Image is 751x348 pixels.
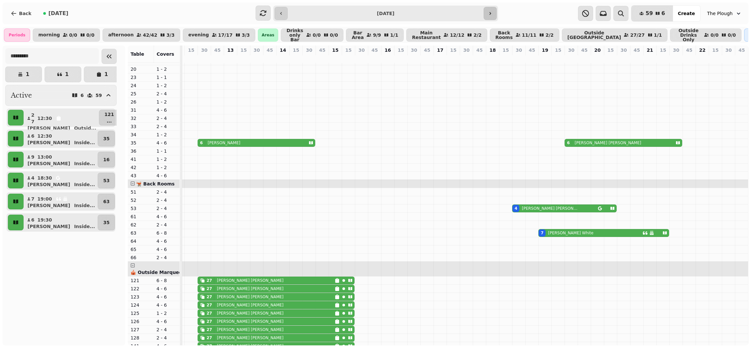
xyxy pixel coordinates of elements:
[25,215,96,230] button: 619:30[PERSON_NAME]Inside...
[514,206,517,211] div: 4
[156,140,177,146] p: 4 - 6
[156,205,177,212] p: 2 - 4
[424,55,430,61] p: 0
[31,175,35,181] p: 4
[156,115,177,122] p: 2 - 4
[541,230,543,236] div: 7
[156,66,177,72] p: 1 - 2
[31,154,35,160] p: 9
[104,72,108,77] p: 1
[654,33,662,37] p: 1 / 1
[670,29,741,42] button: Outside Drinks Only0/00/0
[156,189,177,195] p: 2 - 4
[130,140,151,146] p: 35
[567,140,569,145] div: 6
[582,55,587,61] p: 0
[676,28,701,42] p: Outside Drinks Only
[739,47,745,53] p: 45
[11,91,32,100] h2: Active
[87,33,95,37] p: 0 / 0
[495,30,513,40] p: Back Rooms
[581,47,587,53] p: 45
[130,74,151,81] p: 23
[542,55,548,61] p: 7
[333,55,338,61] p: 0
[473,33,482,37] p: 2 / 2
[19,11,31,16] span: Back
[33,29,100,42] button: morning0/00/0
[156,148,177,154] p: 1 - 1
[130,246,151,253] p: 65
[267,55,272,61] p: 0
[5,6,37,21] button: Back
[206,327,212,332] div: 27
[206,311,212,316] div: 27
[352,30,364,40] p: Bar Area
[156,107,177,113] p: 4 - 6
[102,49,117,64] button: Collapse sidebar
[156,230,177,236] p: 6 - 8
[660,55,665,61] p: 0
[217,311,283,316] p: [PERSON_NAME] [PERSON_NAME]
[660,47,666,53] p: 15
[156,123,177,130] p: 2 - 4
[686,47,692,53] p: 45
[390,33,398,37] p: 1 / 1
[476,47,483,53] p: 45
[227,47,234,53] p: 13
[463,47,470,53] p: 30
[254,55,259,61] p: 0
[218,33,233,37] p: 17 / 17
[156,246,177,253] p: 4 - 6
[286,28,304,42] p: Drinks only Bar
[424,47,430,53] p: 45
[156,335,177,341] p: 2 - 4
[130,189,151,195] p: 51
[607,47,614,53] p: 15
[214,47,221,53] p: 45
[647,47,653,53] p: 21
[319,47,325,53] p: 45
[555,55,561,61] p: 0
[503,55,508,61] p: 0
[206,335,212,340] div: 27
[595,55,600,61] p: 0
[503,47,509,53] p: 15
[699,47,705,53] p: 22
[156,90,177,97] p: 2 - 4
[217,335,283,340] p: [PERSON_NAME] [PERSON_NAME]
[662,11,665,16] span: 6
[31,196,35,202] p: 7
[280,55,285,61] p: 0
[25,110,98,126] button: 2712:30[PERSON_NAME]Outsid...
[130,302,151,308] p: 124
[74,181,95,188] p: Inside ...
[516,47,522,53] p: 30
[156,326,177,333] p: 2 - 4
[156,131,177,138] p: 1 - 2
[130,238,151,244] p: 64
[280,47,286,53] p: 14
[157,51,174,57] span: Covers
[631,6,673,21] button: 596
[5,85,117,106] button: Active659
[130,294,151,300] p: 123
[562,29,668,42] button: Outside [GEOGRAPHIC_DATA]27/271/1
[156,213,177,220] p: 4 - 6
[156,99,177,105] p: 1 - 2
[130,270,182,275] span: 🎪 Outside Marquee
[634,47,640,53] p: 45
[156,82,177,89] p: 1 - 2
[130,148,151,154] p: 36
[346,55,351,61] p: 0
[437,47,443,53] p: 17
[406,29,487,42] button: Main Restaurant12/122/2
[332,47,338,53] p: 15
[208,140,241,145] p: [PERSON_NAME]
[130,254,151,261] p: 66
[143,33,157,37] p: 42 / 42
[630,33,645,37] p: 27 / 27
[105,118,114,124] p: ...
[37,154,52,160] p: 13:00
[217,286,283,291] p: [PERSON_NAME] [PERSON_NAME]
